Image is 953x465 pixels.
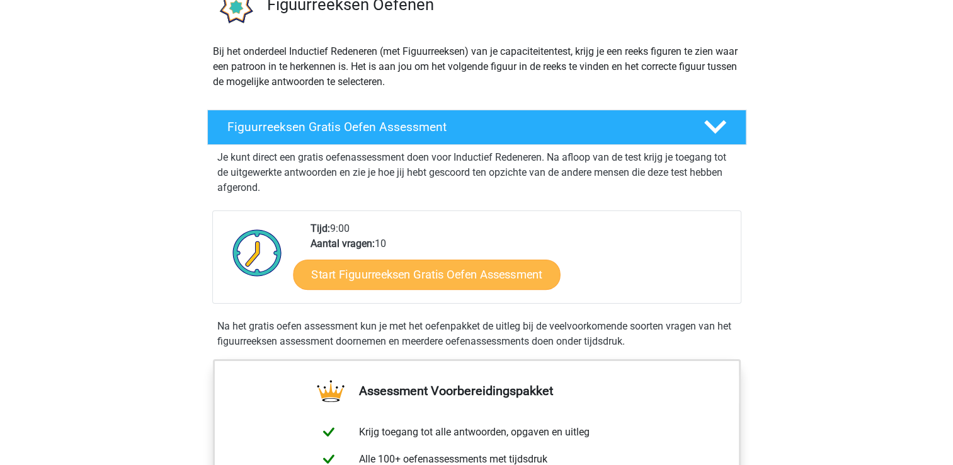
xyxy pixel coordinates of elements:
img: Klok [225,221,289,284]
p: Je kunt direct een gratis oefenassessment doen voor Inductief Redeneren. Na afloop van de test kr... [217,150,736,195]
a: Figuurreeksen Gratis Oefen Assessment [202,110,751,145]
p: Bij het onderdeel Inductief Redeneren (met Figuurreeksen) van je capaciteitentest, krijg je een r... [213,44,741,89]
a: Start Figuurreeksen Gratis Oefen Assessment [293,259,560,289]
div: Na het gratis oefen assessment kun je met het oefenpakket de uitleg bij de veelvoorkomende soorte... [212,319,741,349]
b: Tijd: [311,222,330,234]
h4: Figuurreeksen Gratis Oefen Assessment [227,120,683,134]
b: Aantal vragen: [311,238,375,250]
div: 9:00 10 [301,221,740,303]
